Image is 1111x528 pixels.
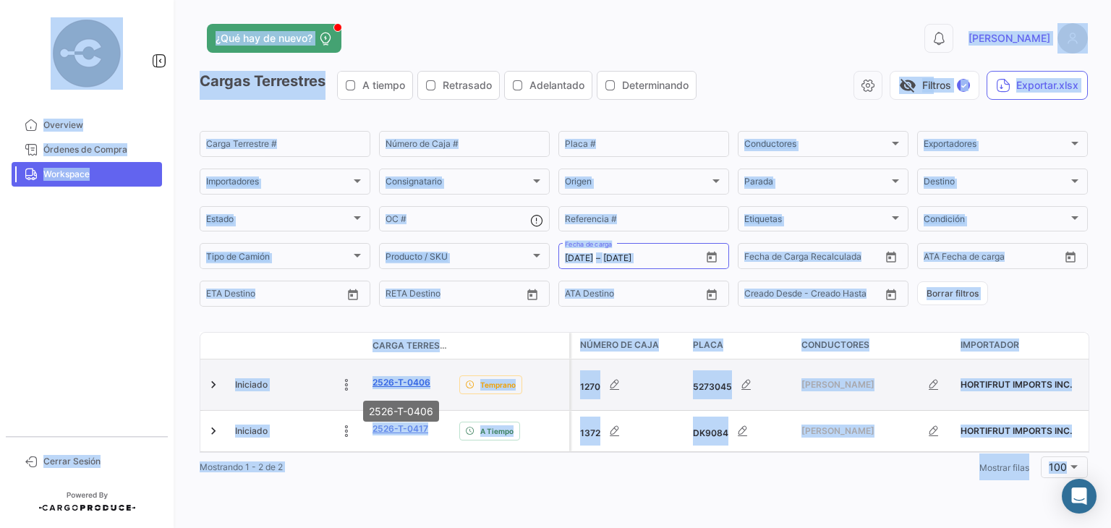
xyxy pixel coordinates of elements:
span: A tiempo [362,78,405,93]
span: – [596,253,600,263]
span: Órdenes de Compra [43,143,156,156]
input: Desde [744,253,770,263]
datatable-header-cell: Número de Caja [571,333,687,359]
input: Desde [565,253,593,263]
span: Importadores [206,179,351,189]
input: Hasta [780,253,846,263]
span: Iniciado [235,425,268,438]
button: Open calendar [342,284,364,305]
img: powered-by.png [51,17,123,90]
button: Determinando [597,72,696,99]
span: 100 [1049,461,1067,473]
button: A tiempo [338,72,412,99]
span: visibility_off [899,77,916,94]
div: DK9084 [693,417,790,446]
button: Open calendar [522,284,543,305]
img: placeholder-user.png [1057,23,1088,54]
input: Hasta [603,253,668,263]
input: Creado Desde [744,291,802,301]
a: Expand/Collapse Row [206,378,221,392]
span: ¿Qué hay de nuevo? [216,31,312,46]
button: Open calendar [880,246,902,268]
div: 5273045 [693,370,790,399]
span: HORTIFRUT IMPORTS INC. [961,425,1072,436]
datatable-header-cell: Carga Terrestre # [367,333,454,358]
input: ATA Desde [565,291,609,301]
span: Temprano [480,379,516,391]
span: Placa [693,338,723,352]
div: 1270 [580,370,681,399]
span: Tipo de Camión [206,253,351,263]
h3: Cargas Terrestres [200,71,701,100]
span: Cerrar Sesión [43,455,156,468]
input: Desde [386,291,412,301]
div: Abrir Intercom Messenger [1062,479,1097,514]
span: Parada [744,179,889,189]
datatable-header-cell: Conductores [796,333,955,359]
span: ✓ [957,79,970,92]
button: ¿Qué hay de nuevo? [207,24,341,53]
input: Creado Hasta [812,291,877,301]
datatable-header-cell: Estado [229,340,367,352]
button: visibility_offFiltros✓ [890,71,979,100]
button: Open calendar [701,246,723,268]
button: Open calendar [701,284,723,305]
datatable-header-cell: Delay Status [454,340,569,352]
span: Mostrando 1 - 2 de 2 [200,461,283,472]
a: Overview [12,113,162,137]
input: Hasta [422,291,487,301]
a: Órdenes de Compra [12,137,162,162]
input: ATA Hasta [978,253,1043,263]
span: Estado [206,216,351,226]
input: ATA Desde [924,253,968,263]
datatable-header-cell: Placa [687,333,796,359]
datatable-header-cell: Importador [955,333,1085,359]
span: [PERSON_NAME] [801,425,919,438]
span: Mostrar filas [979,462,1029,473]
span: Workspace [43,168,156,181]
input: ATA Hasta [619,291,684,301]
span: Origen [565,179,710,189]
span: Conductores [744,141,889,151]
span: Iniciado [235,378,268,391]
span: Condición [924,216,1068,226]
span: Overview [43,119,156,132]
span: Conductores [801,338,869,352]
a: Expand/Collapse Row [206,424,221,438]
span: Producto / SKU [386,253,530,263]
input: Hasta [242,291,307,301]
span: A Tiempo [480,425,514,437]
span: Carga Terrestre # [373,339,448,352]
span: Consignatario [386,179,530,189]
button: Exportar.xlsx [987,71,1088,100]
div: 2526-T-0406 [363,401,439,422]
span: Destino [924,179,1068,189]
div: 1372 [580,417,681,446]
span: [PERSON_NAME] [801,378,919,391]
a: 2526-T-0406 [373,376,430,389]
button: Open calendar [1060,246,1081,268]
span: HORTIFRUT IMPORTS INC. [961,379,1072,390]
span: Adelantado [529,78,584,93]
button: Adelantado [505,72,592,99]
button: Borrar filtros [917,281,988,305]
span: Importador [961,338,1019,352]
span: Retrasado [443,78,492,93]
button: Open calendar [880,284,902,305]
input: Desde [206,291,232,301]
button: Retrasado [418,72,499,99]
span: Exportadores [924,141,1068,151]
span: Etiquetas [744,216,889,226]
span: Número de Caja [580,338,659,352]
span: [PERSON_NAME] [969,31,1050,46]
a: Workspace [12,162,162,187]
span: Determinando [622,78,689,93]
